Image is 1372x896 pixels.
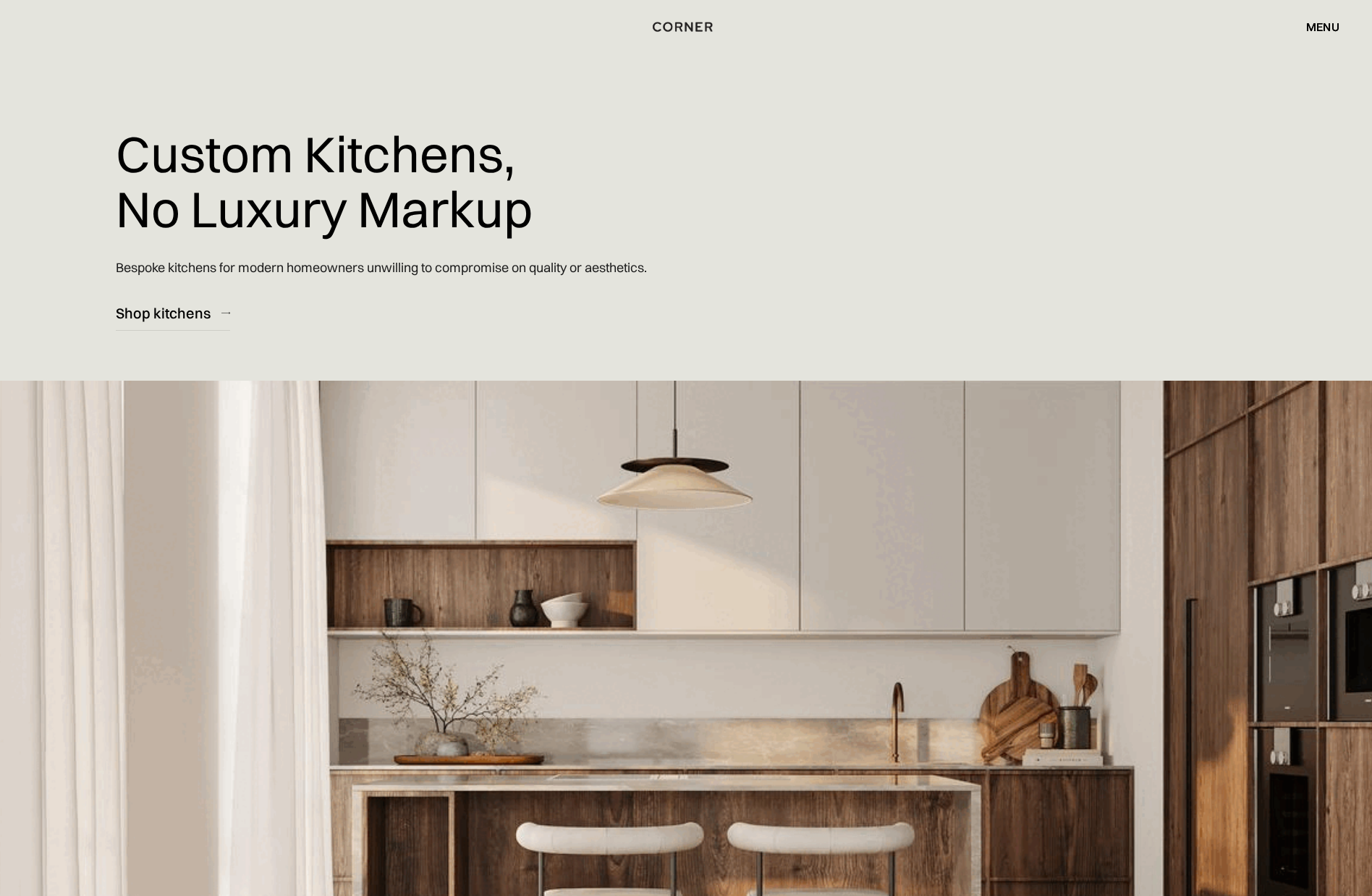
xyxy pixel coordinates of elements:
h1: Custom Kitchens, No Luxury Markup [116,116,533,247]
div: menu [1306,21,1339,33]
div: menu [1292,14,1339,39]
div: Shop kitchens [116,303,211,323]
p: Bespoke kitchens for modern homeowners unwilling to compromise on quality or aesthetics. [116,247,647,288]
a: home [619,17,753,36]
a: Shop kitchens [116,295,230,331]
